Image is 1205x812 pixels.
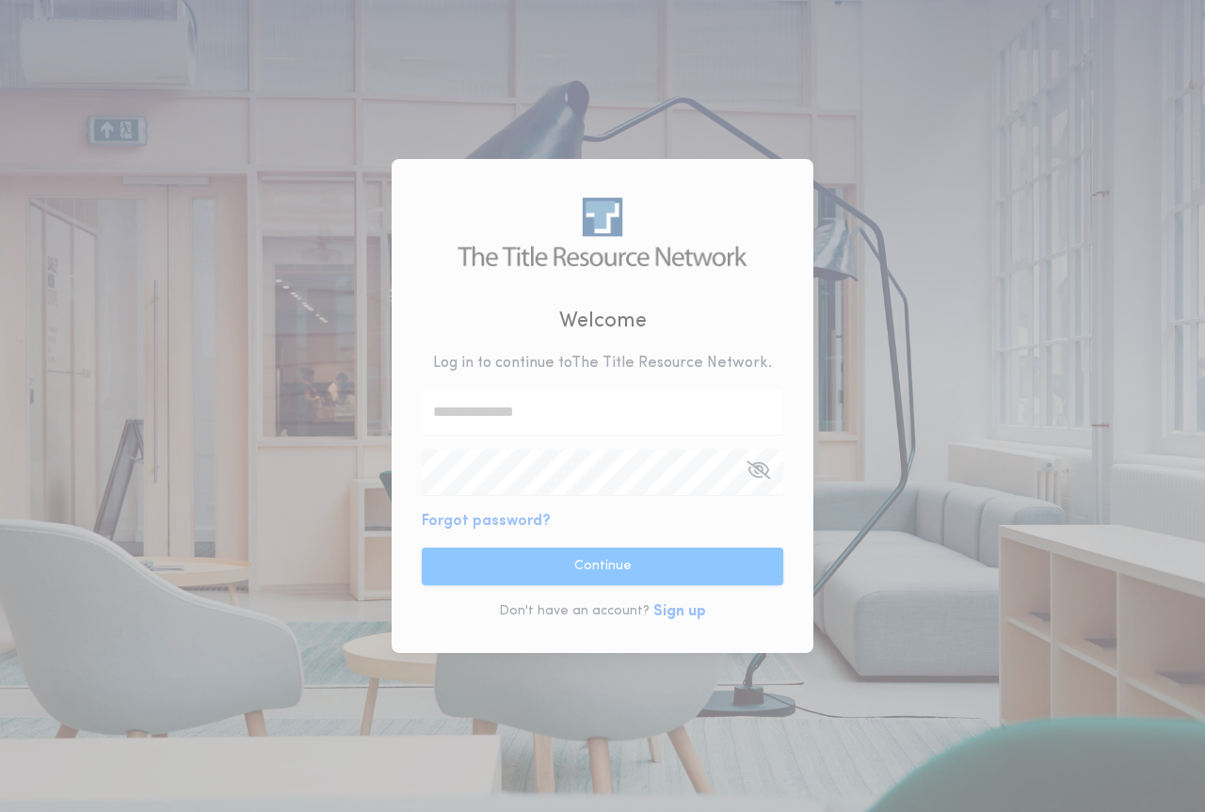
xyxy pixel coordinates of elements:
p: Don't have an account? [499,602,650,621]
button: Sign up [653,600,706,623]
h2: Welcome [559,306,647,337]
button: Forgot password? [422,510,551,533]
button: Continue [422,548,783,585]
img: logo [458,198,747,266]
p: Log in to continue to The Title Resource Network . [433,352,772,374]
